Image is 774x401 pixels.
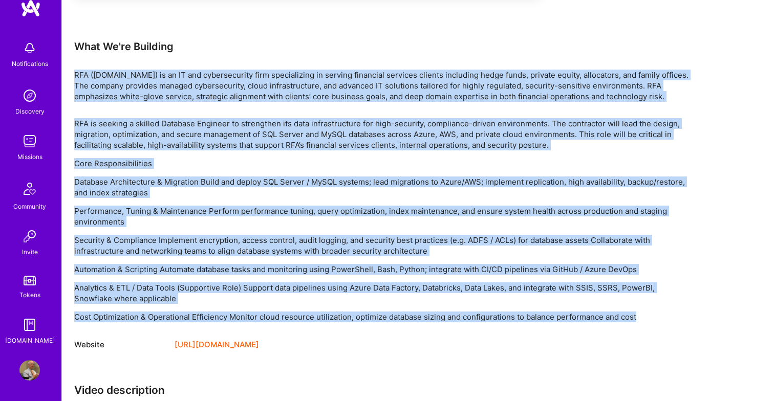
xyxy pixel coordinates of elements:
img: tokens [24,276,36,285]
p: Analytics & ETL / Data Tools (Supportive Role) Support data pipelines using Azure Data Factory, D... [74,282,689,304]
div: Missions [17,151,42,162]
p: Performance, Tuning & Maintenance Perform performance tuning, query optimization, index maintenan... [74,206,689,227]
div: Website [74,339,166,351]
p: Cost Optimization & Operational Efficiency Monitor cloud resource utilization, optimize database ... [74,311,689,322]
div: What We're Building [74,40,689,53]
p: RFA is seeking a skilled Database Engineer to strengthen its data infrastructure for high-securit... [74,118,689,150]
div: Community [13,201,46,212]
p: Automation & Scripting Automate database tasks and monitoring using PowerShell, Bash, Python; int... [74,264,689,275]
div: [DOMAIN_NAME] [5,335,55,346]
img: guide book [19,315,40,335]
a: [URL][DOMAIN_NAME] [175,339,259,351]
img: Community [17,176,42,201]
p: Security & Compliance Implement encryption, access control, audit logging, and security best prac... [74,235,689,256]
div: Discovery [15,106,45,117]
h3: Video description [74,384,689,396]
div: Tokens [19,289,40,300]
p: Core Responsibilities [74,158,689,169]
img: Invite [19,226,40,247]
p: Database Architecture & Migration Build and deploy SQL Server / MySQL systems; lead migrations to... [74,176,689,198]
img: discovery [19,85,40,106]
a: User Avatar [17,360,42,381]
img: bell [19,38,40,58]
img: User Avatar [19,360,40,381]
div: Notifications [12,58,48,69]
p: RFA ([DOMAIN_NAME]) is an IT and cybersecurity firm specializing in serving financial services cl... [74,70,689,102]
div: Invite [22,247,38,257]
img: teamwork [19,131,40,151]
